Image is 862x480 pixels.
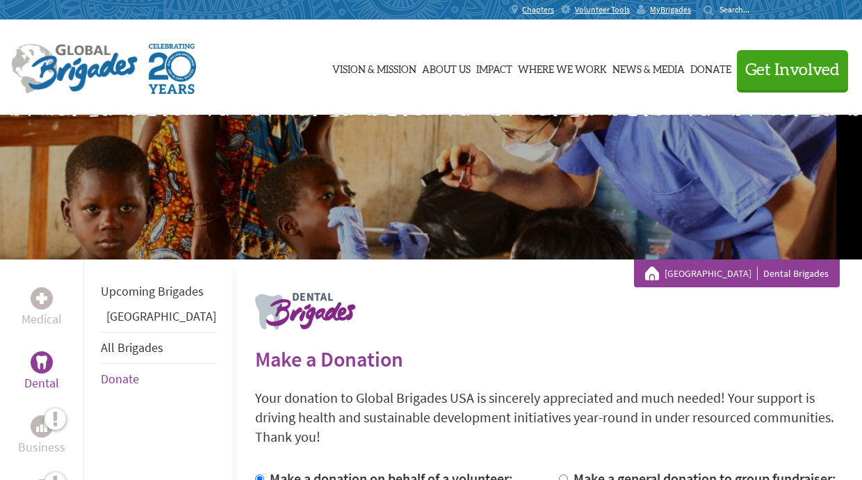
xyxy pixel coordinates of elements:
img: logo-dental.png [255,293,355,330]
a: MedicalMedical [22,287,62,329]
p: Medical [22,310,62,329]
h2: Make a Donation [255,346,840,371]
li: Panama [101,307,216,332]
a: BusinessBusiness [18,415,65,457]
p: Dental [24,374,59,393]
div: Dental Brigades [645,266,829,280]
img: Medical [36,293,47,304]
img: Global Brigades Celebrating 20 Years [149,44,196,94]
a: DentalDental [24,351,59,393]
li: Upcoming Brigades [101,276,216,307]
a: Impact [476,33,512,102]
a: [GEOGRAPHIC_DATA] [665,266,758,280]
p: Your donation to Global Brigades USA is sincerely appreciated and much needed! Your support is dr... [255,388,840,447]
div: Dental [31,351,53,374]
a: Upcoming Brigades [101,283,204,299]
img: Business [36,421,47,432]
a: All Brigades [101,339,163,355]
li: All Brigades [101,332,216,364]
span: Get Involved [745,62,840,79]
a: About Us [422,33,471,102]
div: Medical [31,287,53,310]
a: Where We Work [518,33,607,102]
p: Business [18,438,65,457]
a: Vision & Mission [332,33,416,102]
a: Donate [101,371,139,387]
img: Dental [36,355,47,369]
li: Donate [101,364,216,394]
span: Chapters [522,4,554,15]
a: News & Media [612,33,685,102]
span: Volunteer Tools [575,4,630,15]
span: MyBrigades [650,4,691,15]
button: Get Involved [737,50,848,90]
div: Business [31,415,53,438]
a: Donate [690,33,731,102]
input: Search... [719,4,759,15]
img: Global Brigades Logo [11,44,138,94]
a: [GEOGRAPHIC_DATA] [106,308,216,324]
